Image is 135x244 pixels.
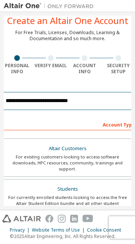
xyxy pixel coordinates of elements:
[87,227,126,233] div: Cookie Consent
[4,2,97,10] img: Altair One
[58,215,66,223] img: instagram.svg
[5,184,130,194] div: Students
[5,143,130,154] div: Altair Customers
[70,215,78,223] img: linkedin.svg
[5,194,130,212] div: For currently enrolled students looking to access the free Altair Student Edition bundle and all ...
[7,16,128,25] div: Create an Altair One Account
[10,233,126,239] p: © 2025 Altair Engineering, Inc. All Rights Reserved.
[101,63,135,75] div: Security Setup
[15,30,120,42] div: For Free Trials, Licenses, Downloads, Learning & Documentation and so much more.
[10,227,32,233] div: Privacy
[2,215,41,223] img: altair_logo.svg
[67,63,101,75] div: Account Info
[32,227,87,233] div: Website Terms of Use
[82,215,93,223] img: youtube.svg
[34,63,67,69] div: Verify Email
[45,215,53,223] img: facebook.svg
[5,154,130,172] div: For existing customers looking to access software downloads, HPC resources, community, trainings ...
